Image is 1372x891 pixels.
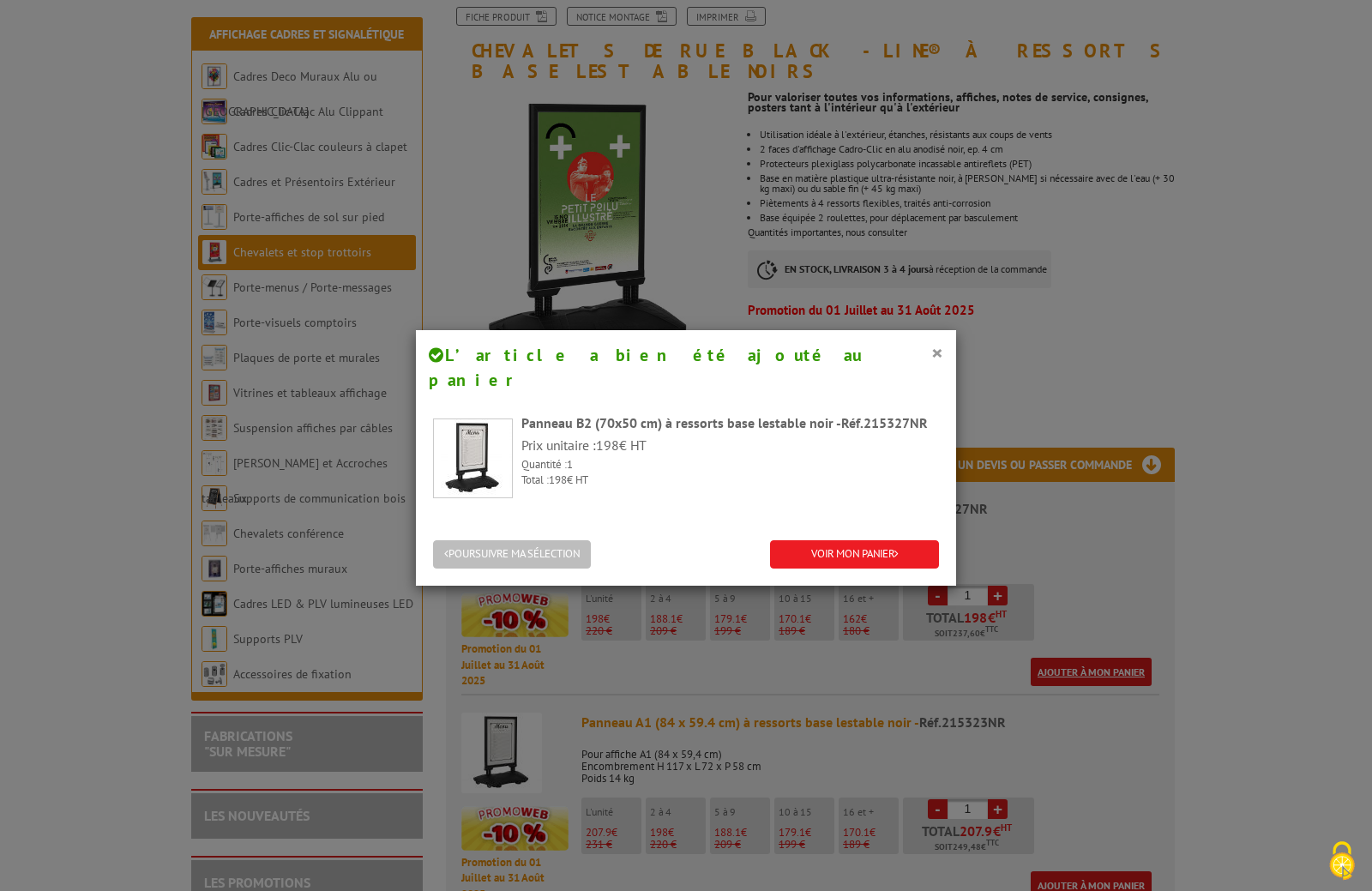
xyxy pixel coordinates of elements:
[433,540,591,569] button: POURSUIVRE MA SÉLECTION
[521,457,939,473] p: Quantité :
[521,473,939,489] p: Total : € HT
[1321,840,1363,882] img: Cookies (fenêtre modale)
[429,343,943,392] h4: L’article a bien été ajouté au panier
[841,414,928,431] span: Réf.215327NR
[521,436,939,455] p: Prix unitaire : € HT
[521,413,939,433] div: Panneau B2 (70x50 cm) à ressorts base lestable noir -
[1312,833,1372,891] button: Cookies (fenêtre modale)
[596,436,619,454] span: 198
[931,341,943,364] button: ×
[567,457,573,472] span: 1
[770,540,939,569] a: VOIR MON PANIER
[549,473,567,487] span: 198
